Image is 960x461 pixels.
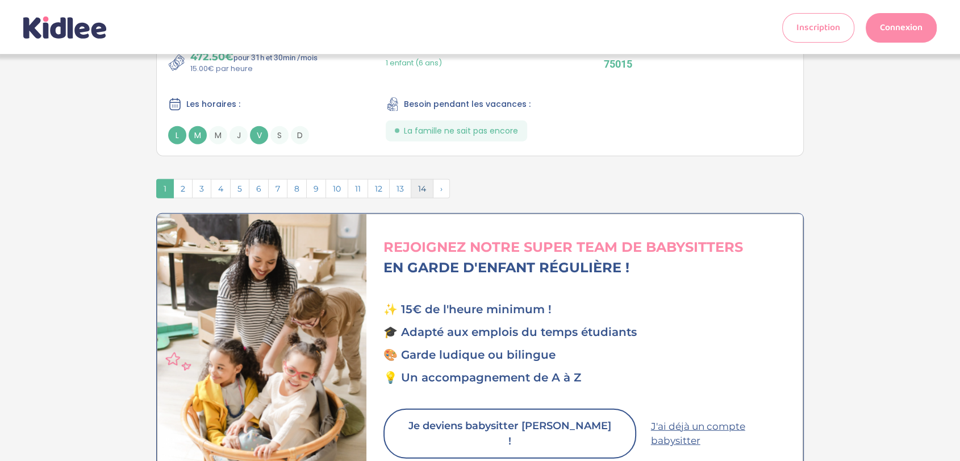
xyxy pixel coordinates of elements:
[348,179,368,198] span: 11
[866,13,937,43] a: Connexion
[411,179,433,198] span: 14
[368,179,390,198] span: 12
[229,126,248,144] span: J
[249,179,269,198] span: 6
[325,179,348,198] span: 10
[383,301,795,318] div: ✨ 15€ de l'heure minimum !
[383,237,795,258] p: REJOIGNEZ NOTRE SUPER TEAM DE BABYSITTERS
[192,179,211,198] span: 3
[250,126,268,144] span: V
[190,51,318,63] p: pour 31h et 30min /mois
[383,258,795,278] p: EN GARDE D'ENFANT RÉGULIÈRE !
[383,409,636,459] button: Je deviens babysitter [PERSON_NAME] !
[383,369,795,386] div: 💡 Un accompagnement de A à Z
[386,57,442,68] span: 1 enfant (6 ans)
[168,126,186,144] span: L
[189,126,207,144] span: M
[211,179,231,198] span: 4
[306,179,326,198] span: 9
[404,125,518,137] span: La famille ne sait pas encore
[156,179,174,198] span: 1
[383,346,795,363] div: 🎨 Garde ludique ou bilingue
[291,126,309,144] span: D
[651,420,795,448] a: J'ai déjà un compte babysitter
[404,98,531,110] span: Besoin pendant les vacances :
[287,179,307,198] span: 8
[190,63,318,74] p: 15.00€ par heure
[230,179,249,198] span: 5
[433,179,450,198] span: Suivant »
[383,323,795,340] div: 🎓 Adapté aux emplois du temps étudiants
[209,126,227,144] span: M
[173,179,193,198] span: 2
[270,126,289,144] span: S
[389,179,411,198] span: 13
[190,51,233,63] span: 472.50€
[782,13,854,43] a: Inscription
[186,98,240,110] span: Les horaires :
[604,58,792,70] p: 75015
[268,179,287,198] span: 7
